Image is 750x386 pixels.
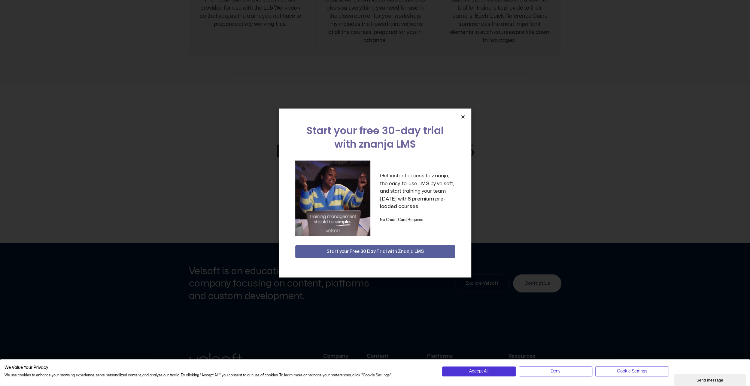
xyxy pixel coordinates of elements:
[442,366,516,376] button: Accept all cookies
[326,248,424,255] span: Start your Free 30 Day Trial with Znanja LMS
[519,366,592,376] button: Deny all cookies
[5,373,433,378] p: We use cookies to enhance your browsing experience, serve personalized content, and analyze our t...
[295,245,455,258] button: Start your Free 30 Day Trial with Znanja LMS
[5,365,433,370] h2: We Value Your Privacy
[380,172,455,210] p: Get instant access to Znanja, the easy-to-use LMS by velsoft, and start training your team [DATE]...
[674,373,747,386] iframe: chat widget
[617,368,647,375] span: Cookie Settings
[380,196,445,209] strong: 8 premium pre-loaded courses
[469,368,488,375] span: Accept All
[461,115,465,119] a: Close
[595,366,669,376] button: Adjust cookie preferences
[295,161,370,236] img: a woman sitting at her laptop dancing
[295,124,455,151] h2: Start your free 30-day trial with znanja LMS
[380,218,424,222] strong: No Credit Card Required
[551,368,560,375] span: Deny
